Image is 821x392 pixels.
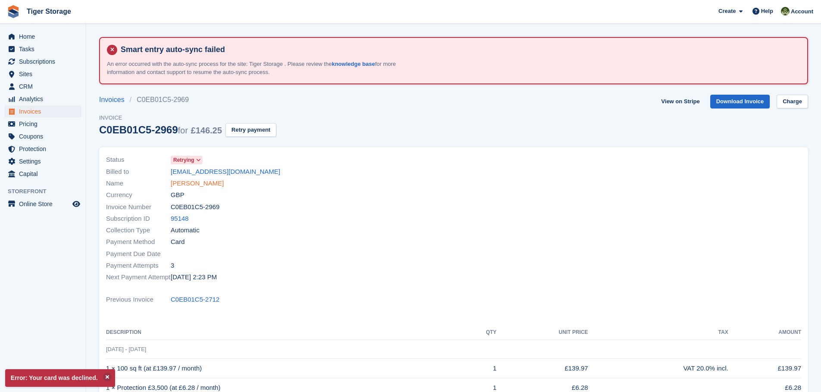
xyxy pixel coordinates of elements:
[106,249,171,259] span: Payment Due Date
[19,118,71,130] span: Pricing
[99,95,130,105] a: Invoices
[99,124,222,136] div: C0EB01C5-2969
[171,214,189,224] a: 95148
[19,56,71,68] span: Subscriptions
[4,80,81,93] a: menu
[117,45,800,55] h4: Smart entry auto-sync failed
[106,202,171,212] span: Invoice Number
[4,93,81,105] a: menu
[178,126,188,135] span: for
[191,126,222,135] span: £146.25
[4,130,81,142] a: menu
[106,237,171,247] span: Payment Method
[99,114,276,122] span: Invoice
[19,130,71,142] span: Coupons
[463,326,496,340] th: QTY
[4,56,81,68] a: menu
[588,326,728,340] th: Tax
[4,31,81,43] a: menu
[4,43,81,55] a: menu
[106,261,171,271] span: Payment Attempts
[106,155,171,165] span: Status
[106,346,146,352] span: [DATE] - [DATE]
[171,190,184,200] span: GBP
[19,93,71,105] span: Analytics
[19,31,71,43] span: Home
[106,295,171,305] span: Previous Invoice
[106,179,171,188] span: Name
[777,95,808,109] a: Charge
[332,61,375,67] a: knowledge base
[4,168,81,180] a: menu
[19,105,71,117] span: Invoices
[7,5,20,18] img: stora-icon-8386f47178a22dfd0bd8f6a31ec36ba5ce8667c1dd55bd0f319d3a0aa187defe.svg
[718,7,736,15] span: Create
[173,156,194,164] span: Retrying
[728,326,801,340] th: Amount
[171,237,185,247] span: Card
[106,167,171,177] span: Billed to
[106,190,171,200] span: Currency
[781,7,790,15] img: Matthew Ellwood
[4,198,81,210] a: menu
[171,272,217,282] time: 2025-08-17 13:23:13 UTC
[4,143,81,155] a: menu
[71,199,81,209] a: Preview store
[19,68,71,80] span: Sites
[8,187,86,196] span: Storefront
[106,359,463,378] td: 1 × 100 sq ft (at £139.97 / month)
[19,80,71,93] span: CRM
[171,155,203,165] a: Retrying
[588,364,728,373] div: VAT 20.0% incl.
[106,272,171,282] span: Next Payment Attempt
[19,43,71,55] span: Tasks
[463,359,496,378] td: 1
[225,123,276,137] button: Retry payment
[106,326,463,340] th: Description
[106,214,171,224] span: Subscription ID
[4,155,81,167] a: menu
[496,359,588,378] td: £139.97
[4,118,81,130] a: menu
[710,95,770,109] a: Download Invoice
[728,359,801,378] td: £139.97
[19,198,71,210] span: Online Store
[19,155,71,167] span: Settings
[5,369,115,387] p: Error: Your card was declined.
[496,326,588,340] th: Unit Price
[658,95,703,109] a: View on Stripe
[4,68,81,80] a: menu
[761,7,773,15] span: Help
[4,105,81,117] a: menu
[19,168,71,180] span: Capital
[171,295,219,305] a: C0EB01C5-2712
[23,4,75,19] a: Tiger Storage
[106,225,171,235] span: Collection Type
[171,167,280,177] a: [EMAIL_ADDRESS][DOMAIN_NAME]
[107,60,409,77] p: An error occurred with the auto-sync process for the site: Tiger Storage . Please review the for ...
[19,143,71,155] span: Protection
[171,202,219,212] span: C0EB01C5-2969
[171,179,224,188] a: [PERSON_NAME]
[171,261,174,271] span: 3
[99,95,276,105] nav: breadcrumbs
[171,225,200,235] span: Automatic
[791,7,813,16] span: Account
